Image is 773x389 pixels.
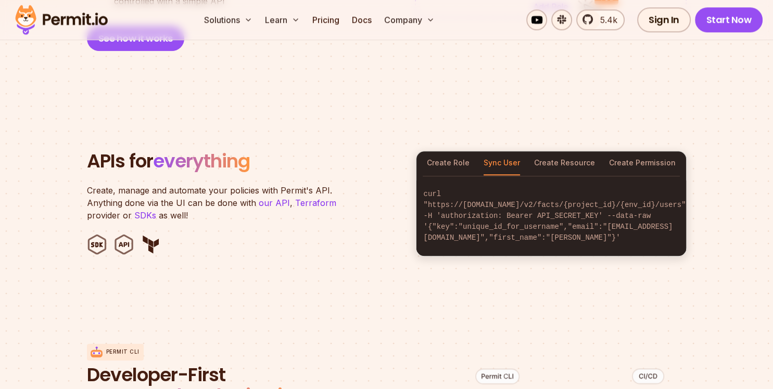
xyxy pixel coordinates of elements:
[348,9,376,30] a: Docs
[87,365,337,385] span: Developer-First
[308,9,344,30] a: Pricing
[534,151,595,175] button: Create Resource
[427,151,470,175] button: Create Role
[416,180,686,252] code: curl "https://[DOMAIN_NAME]/v2/facts/{project_id}/{env_id}/users" -H 'authorization: Bearer API_S...
[594,14,617,26] span: 5.4k
[380,9,439,30] button: Company
[637,7,691,32] a: Sign In
[609,151,676,175] button: Create Permission
[484,151,520,175] button: Sync User
[695,7,763,32] a: Start Now
[259,198,290,208] a: our API
[153,148,250,174] span: everything
[87,184,347,222] p: Create, manage and automate your policies with Permit's API. Anything done via the UI can be done...
[200,9,257,30] button: Solutions
[106,348,140,356] p: Permit CLI
[87,151,403,172] h2: APIs for
[10,2,112,37] img: Permit logo
[295,198,336,208] a: Terraform
[261,9,304,30] button: Learn
[134,210,156,221] a: SDKs
[576,9,625,30] a: 5.4k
